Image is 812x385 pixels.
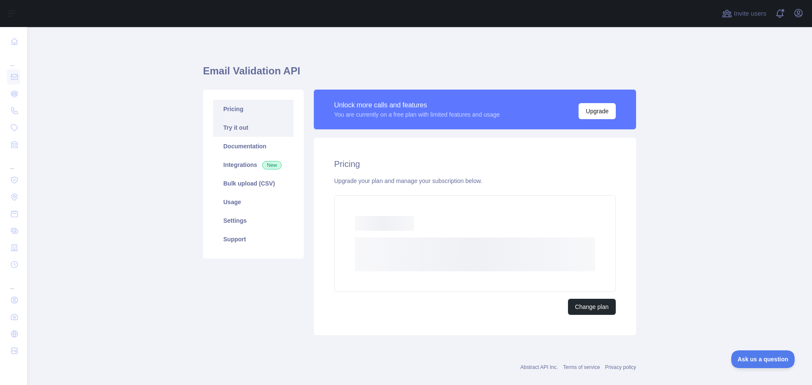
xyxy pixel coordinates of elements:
a: Support [213,230,294,248]
button: Upgrade [579,103,616,119]
a: Terms of service [563,364,600,370]
div: Unlock more calls and features [334,100,500,110]
a: Integrations New [213,156,294,174]
span: Invite users [734,9,766,19]
div: Upgrade your plan and manage your subscription below. [334,177,616,185]
span: New [262,161,282,169]
div: You are currently on a free plan with limited features and usage [334,110,500,119]
button: Invite users [720,7,768,20]
a: Try it out [213,118,294,137]
a: Settings [213,211,294,230]
a: Privacy policy [605,364,636,370]
a: Pricing [213,100,294,118]
h1: Email Validation API [203,64,636,85]
iframe: Toggle Customer Support [731,350,795,368]
a: Usage [213,193,294,211]
a: Abstract API Inc. [521,364,558,370]
a: Bulk upload (CSV) [213,174,294,193]
a: Documentation [213,137,294,156]
div: ... [7,51,20,68]
button: Change plan [568,299,616,315]
div: ... [7,274,20,291]
h2: Pricing [334,158,616,170]
div: ... [7,154,20,171]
